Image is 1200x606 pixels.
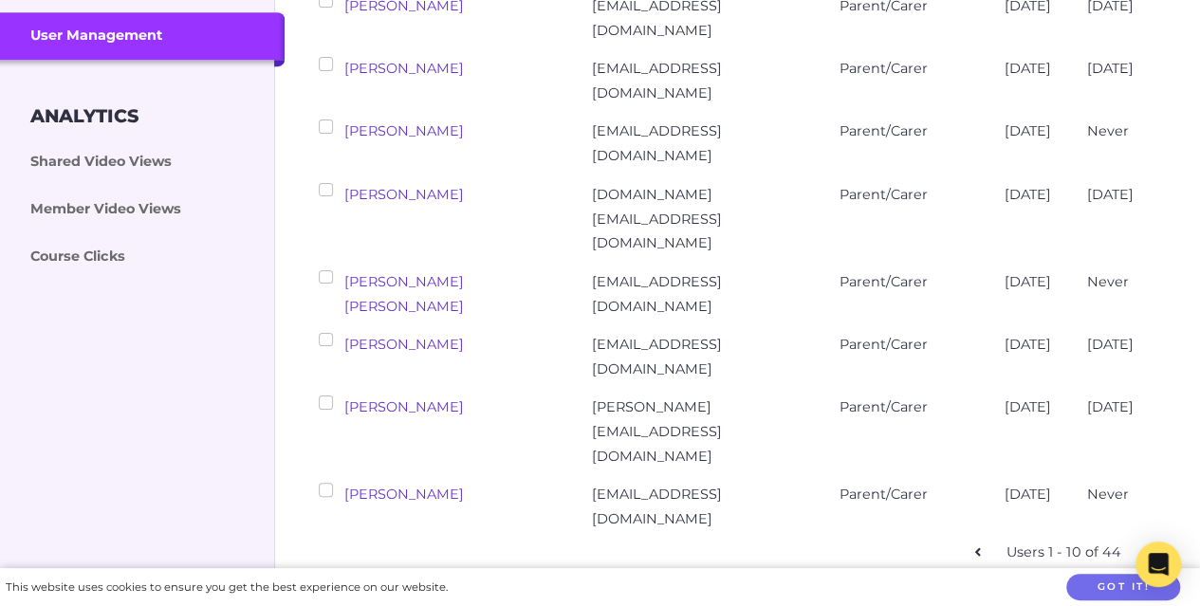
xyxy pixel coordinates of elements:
span: [DATE] [1005,336,1051,353]
span: [DATE] [1005,60,1051,77]
h3: Analytics [30,105,138,127]
span: [DATE] [1005,273,1051,290]
button: Got it! [1066,574,1180,601]
span: [DOMAIN_NAME][EMAIL_ADDRESS][DOMAIN_NAME] [592,186,722,252]
span: [EMAIL_ADDRESS][DOMAIN_NAME] [592,273,722,315]
a: [PERSON_NAME] [344,122,464,139]
a: [PERSON_NAME] [344,398,464,415]
span: Parent/Carer [840,60,928,77]
span: Never [1087,122,1129,139]
span: Never [1087,486,1129,503]
span: [DATE] [1087,398,1134,415]
span: [DATE] [1087,336,1134,353]
a: [PERSON_NAME] [344,486,464,503]
span: Parent/Carer [840,122,928,139]
span: Parent/Carer [840,186,928,203]
span: Never [1087,273,1129,290]
a: [PERSON_NAME] [344,336,464,353]
span: [EMAIL_ADDRESS][DOMAIN_NAME] [592,336,722,377]
span: Parent/Carer [840,336,928,353]
span: [EMAIL_ADDRESS][DOMAIN_NAME] [592,486,722,527]
span: [PERSON_NAME][EMAIL_ADDRESS][DOMAIN_NAME] [592,398,722,465]
span: Parent/Carer [840,486,928,503]
a: [PERSON_NAME] [344,60,464,77]
span: [DATE] [1005,186,1051,203]
span: [DATE] [1005,122,1051,139]
div: Users 1 - 10 of 44 [995,541,1132,565]
a: [PERSON_NAME] [344,186,464,203]
a: [PERSON_NAME] [PERSON_NAME] [344,273,464,315]
div: Open Intercom Messenger [1135,542,1181,587]
div: This website uses cookies to ensure you get the best experience on our website. [6,578,448,597]
span: [DATE] [1087,60,1134,77]
span: [DATE] [1087,186,1134,203]
span: [DATE] [1005,486,1051,503]
span: [EMAIL_ADDRESS][DOMAIN_NAME] [592,122,722,164]
span: Parent/Carer [840,398,928,415]
span: [DATE] [1005,398,1051,415]
span: Parent/Carer [840,273,928,290]
span: [EMAIL_ADDRESS][DOMAIN_NAME] [592,60,722,101]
